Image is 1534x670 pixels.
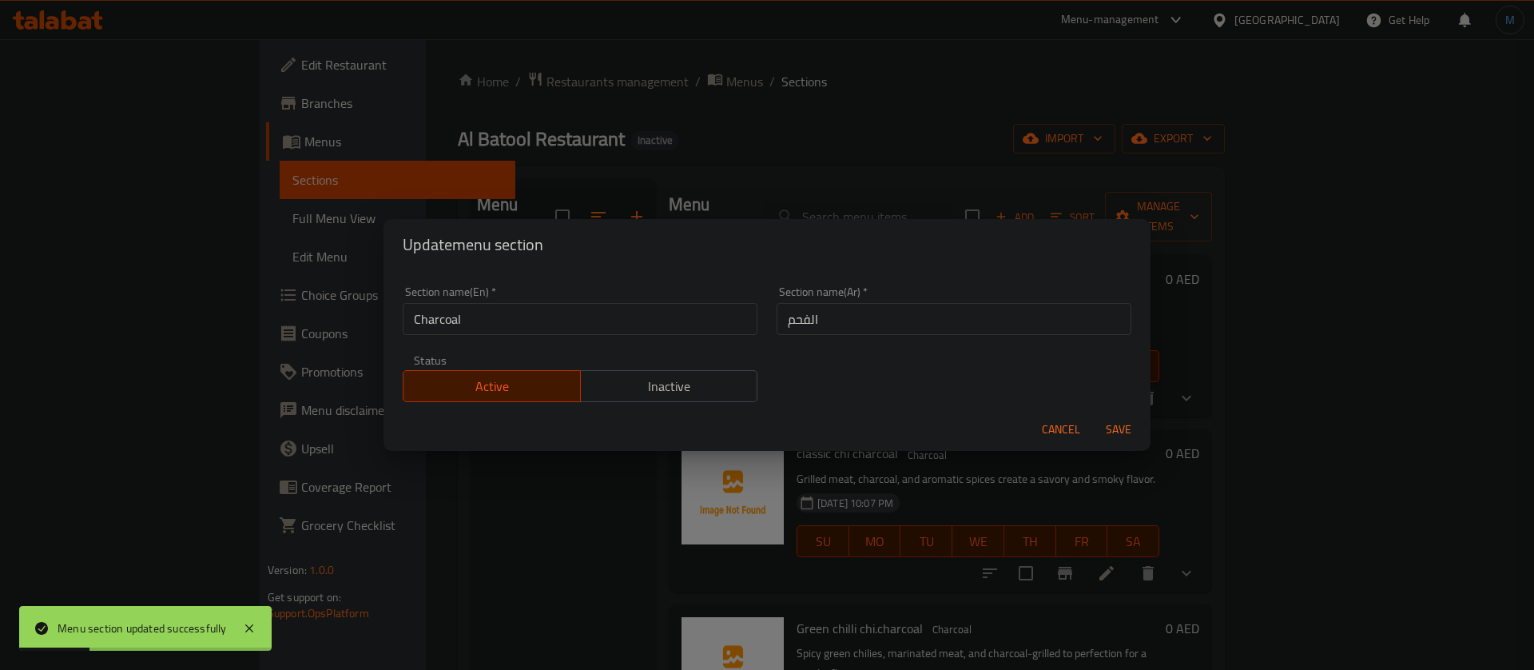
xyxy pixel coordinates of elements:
[403,232,1131,257] h2: Update menu section
[403,303,757,335] input: Please enter section name(en)
[1042,420,1080,440] span: Cancel
[410,375,574,398] span: Active
[1099,420,1138,440] span: Save
[580,370,758,402] button: Inactive
[777,303,1131,335] input: Please enter section name(ar)
[1093,415,1144,445] button: Save
[587,375,752,398] span: Inactive
[58,620,227,637] div: Menu section updated successfully
[1035,415,1087,445] button: Cancel
[403,370,581,402] button: Active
